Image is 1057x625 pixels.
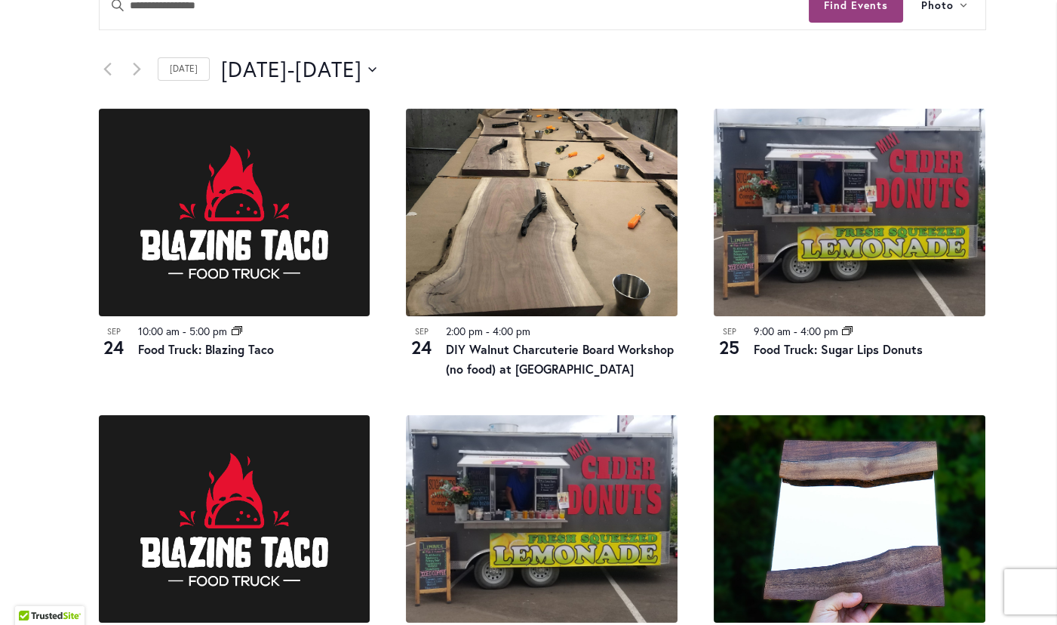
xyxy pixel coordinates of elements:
span: Sep [714,325,744,338]
img: Blazing Taco Food Truck [99,415,370,623]
span: - [287,54,295,85]
span: [DATE] [221,54,288,85]
span: 24 [99,334,129,360]
time: 9:00 am [753,324,790,338]
img: Blazing Taco Food Truck [99,109,370,316]
iframe: Launch Accessibility Center [11,571,54,614]
a: Previous Events [99,60,117,79]
a: DIY Walnut Charcuterie Board Workshop (no food) at [GEOGRAPHIC_DATA] [445,341,673,377]
button: Click to toggle datepicker [221,54,377,85]
time: 4:00 pm [800,324,837,338]
img: Food Truck: Sugar Lips Apple Cider Donuts [406,415,678,623]
img: 50f20211c98afbc5584179a43ad28f92 [714,415,985,623]
span: - [485,324,489,338]
span: - [793,324,797,338]
img: a65a12774e6fb6f50f9b5314966d6262 [406,109,678,316]
time: 10:00 am [138,324,180,338]
span: 25 [714,334,744,360]
time: 5:00 pm [189,324,227,338]
span: Sep [99,325,129,338]
a: Food Truck: Blazing Taco [138,341,274,357]
span: 24 [406,334,436,360]
a: Food Truck: Sugar Lips Donuts [753,341,922,357]
img: Food Truck: Sugar Lips Apple Cider Donuts [714,109,985,316]
a: Click to select today's date [158,57,210,81]
a: Next Events [128,60,146,79]
time: 2:00 pm [445,324,482,338]
span: Sep [406,325,436,338]
time: 4:00 pm [492,324,530,338]
span: - [183,324,186,338]
span: [DATE] [295,54,362,85]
